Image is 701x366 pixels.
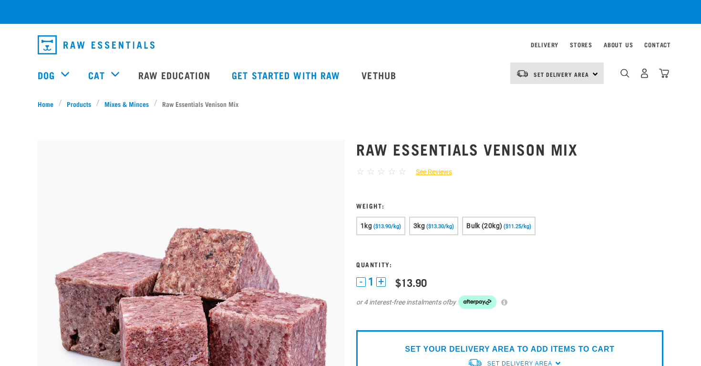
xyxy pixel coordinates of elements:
img: Raw Essentials Logo [38,35,155,54]
div: $13.90 [395,276,427,288]
img: Afterpay [458,295,496,309]
button: Bulk (20kg) ($11.25/kg) [462,217,536,235]
div: or 4 interest-free instalments of by [356,295,663,309]
span: 3kg [413,222,425,230]
nav: breadcrumbs [38,99,663,109]
span: ($13.90/kg) [373,223,401,230]
img: home-icon-1@2x.png [620,69,629,78]
p: SET YOUR DELIVERY AREA TO ADD ITEMS TO CART [405,344,614,355]
button: + [376,277,386,287]
nav: dropdown navigation [30,31,671,58]
a: Cat [88,68,104,82]
a: Vethub [352,56,408,94]
img: van-moving.png [516,69,529,78]
a: About Us [604,43,633,46]
span: ☆ [356,166,364,177]
span: 1 [368,277,374,287]
span: ☆ [377,166,385,177]
button: - [356,277,366,287]
button: 3kg ($13.30/kg) [409,217,458,235]
span: ☆ [367,166,375,177]
a: Mixes & Minces [100,99,154,109]
span: ($11.25/kg) [504,223,531,230]
span: ☆ [398,166,406,177]
span: Set Delivery Area [534,73,589,76]
span: 1kg [361,222,372,230]
img: home-icon@2x.png [659,68,669,78]
h1: Raw Essentials Venison Mix [356,140,663,157]
span: Bulk (20kg) [466,222,502,230]
a: Dog [38,68,55,82]
a: Stores [570,43,592,46]
a: Products [62,99,96,109]
a: Delivery [531,43,558,46]
span: ☆ [388,166,396,177]
span: ($13.30/kg) [426,223,454,230]
img: user.png [639,68,649,78]
a: Contact [644,43,671,46]
a: See Reviews [406,167,452,177]
h3: Weight: [356,202,663,209]
a: Get started with Raw [222,56,352,94]
button: 1kg ($13.90/kg) [356,217,405,235]
h3: Quantity: [356,261,663,268]
a: Raw Education [129,56,222,94]
a: Home [38,99,59,109]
